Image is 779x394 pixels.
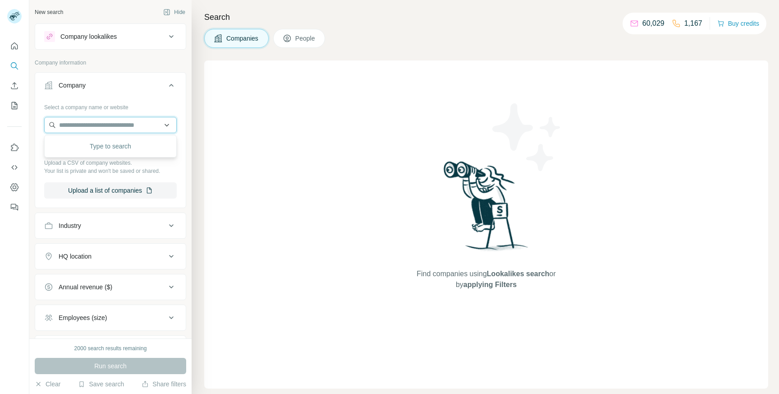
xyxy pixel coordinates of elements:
span: applying Filters [463,281,517,288]
button: Hide [157,5,192,19]
button: Upload a list of companies [44,182,177,199]
div: HQ location [59,252,92,261]
button: Feedback [7,199,22,215]
button: Company [35,74,186,100]
div: Annual revenue ($) [59,283,112,292]
button: Save search [78,380,124,389]
button: Industry [35,215,186,236]
button: Technologies [35,338,186,359]
p: 60,029 [642,18,664,29]
button: Search [7,58,22,74]
div: 2000 search results remaining [74,344,147,352]
span: People [295,34,316,43]
button: My lists [7,97,22,114]
p: Upload a CSV of company websites. [44,159,177,167]
div: Employees (size) [59,313,107,322]
img: Surfe Illustration - Woman searching with binoculars [440,159,533,260]
button: Enrich CSV [7,78,22,94]
img: Surfe Illustration - Stars [486,97,568,178]
button: Annual revenue ($) [35,276,186,298]
button: Use Surfe on LinkedIn [7,139,22,156]
p: Your list is private and won't be saved or shared. [44,167,177,175]
div: Select a company name or website [44,100,177,111]
span: Find companies using or by [414,269,558,290]
span: Lookalikes search [487,270,550,278]
button: Dashboard [7,179,22,195]
h4: Search [204,11,768,23]
button: Buy credits [717,17,759,30]
span: Companies [226,34,259,43]
p: 1,167 [684,18,702,29]
button: HQ location [35,246,186,267]
button: Share filters [142,380,186,389]
button: Quick start [7,38,22,54]
div: Industry [59,221,81,230]
button: Use Surfe API [7,159,22,176]
div: Type to search [46,137,174,155]
p: Company information [35,59,186,67]
div: Company [59,81,86,90]
div: New search [35,8,63,16]
button: Employees (size) [35,307,186,329]
button: Clear [35,380,60,389]
div: Company lookalikes [60,32,117,41]
button: Company lookalikes [35,26,186,47]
